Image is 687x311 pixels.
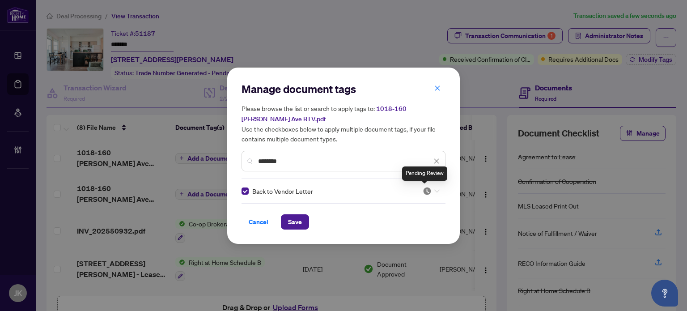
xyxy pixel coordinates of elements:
span: close [434,85,441,91]
h5: Please browse the list or search to apply tags to: Use the checkboxes below to apply multiple doc... [242,103,445,144]
span: Save [288,215,302,229]
button: Open asap [651,280,678,307]
h2: Manage document tags [242,82,445,96]
span: Cancel [249,215,268,229]
button: Cancel [242,214,276,230]
img: status [423,187,432,196]
span: close [433,158,440,164]
span: Pending Review [423,187,440,196]
div: Pending Review [402,166,447,181]
button: Save [281,214,309,230]
span: 1018-160 [PERSON_NAME] Ave BTV.pdf [242,105,407,123]
span: Back to Vendor Letter [252,186,313,196]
